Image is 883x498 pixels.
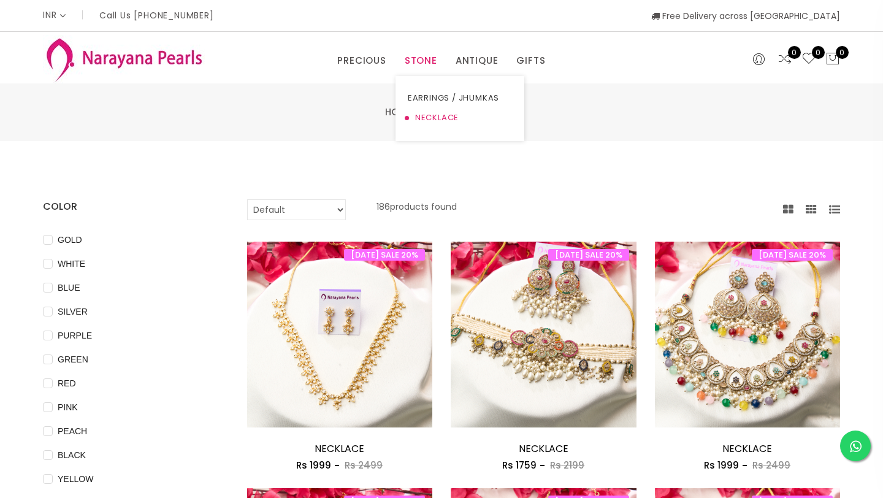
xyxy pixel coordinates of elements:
p: Call Us [PHONE_NUMBER] [99,11,214,20]
h4: COLOR [43,199,210,214]
span: PEACH [53,424,92,438]
span: Rs 2199 [550,459,584,472]
span: 0 [812,46,825,59]
span: Rs 2499 [752,459,790,472]
span: BLUE [53,281,85,294]
span: [DATE] SALE 20% [344,249,425,261]
span: Rs 2499 [345,459,383,472]
span: 0 [788,46,801,59]
span: BLACK [53,448,91,462]
a: GIFTS [516,52,545,70]
a: 0 [778,52,792,67]
a: EARRINGS / JHUMKAS [408,88,512,108]
span: YELLOW [53,472,98,486]
a: NECKLACE [722,442,772,456]
span: SILVER [53,305,93,318]
span: Rs 1999 [704,459,739,472]
span: Rs 1759 [502,459,537,472]
span: Rs 1999 [296,459,331,472]
span: GOLD [53,233,87,247]
a: ANTIQUE [456,52,499,70]
p: 186 products found [377,199,457,220]
a: 0 [801,52,816,67]
span: Free Delivery across [GEOGRAPHIC_DATA] [651,10,840,22]
a: NECKLACE [315,442,364,456]
a: PRECIOUS [337,52,386,70]
a: Home [385,105,411,118]
span: RED [53,377,81,390]
span: GREEN [53,353,93,366]
button: 0 [825,52,840,67]
a: NECKLACE [408,108,512,128]
span: [DATE] SALE 20% [548,249,629,261]
span: PURPLE [53,329,97,342]
a: STONE [405,52,437,70]
a: NECKLACE [519,442,568,456]
span: WHITE [53,257,90,270]
span: [DATE] SALE 20% [752,249,833,261]
span: PINK [53,400,83,414]
span: 0 [836,46,849,59]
